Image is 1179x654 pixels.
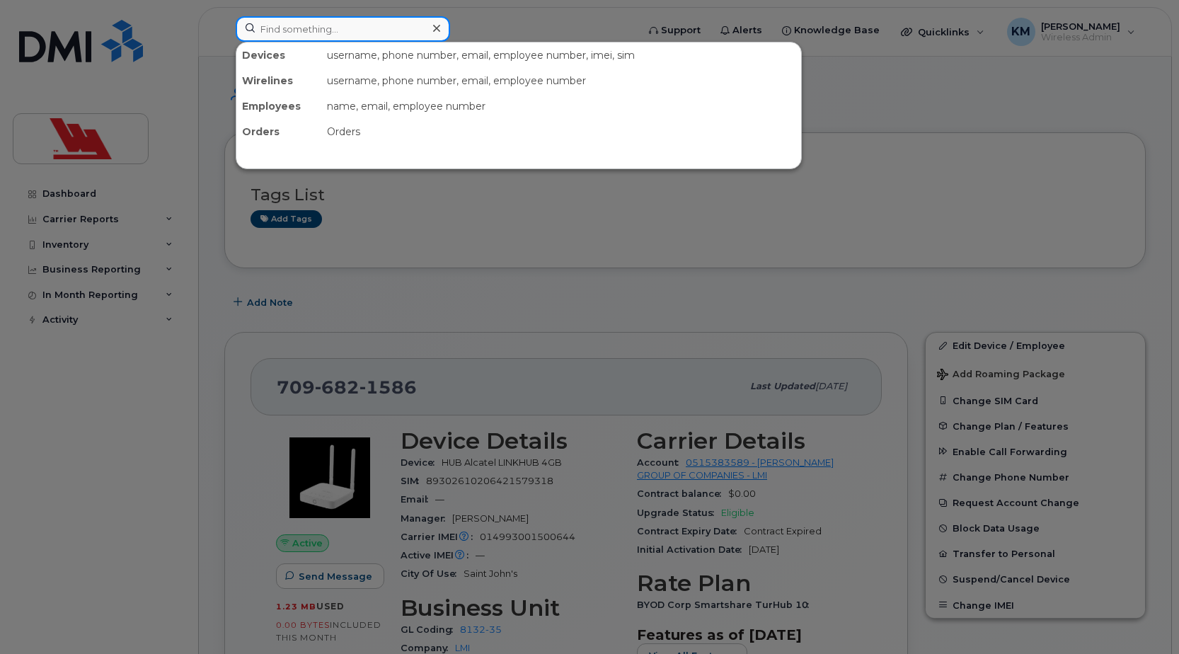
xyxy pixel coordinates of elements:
div: username, phone number, email, employee number, imei, sim [321,42,801,68]
div: Employees [236,93,321,119]
div: username, phone number, email, employee number [321,68,801,93]
div: Devices [236,42,321,68]
div: Orders [321,119,801,144]
div: Wirelines [236,68,321,93]
div: name, email, employee number [321,93,801,119]
div: Orders [236,119,321,144]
